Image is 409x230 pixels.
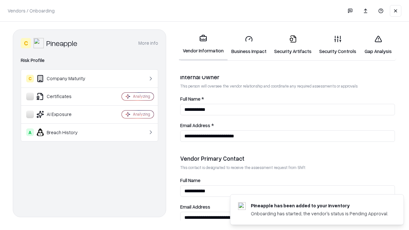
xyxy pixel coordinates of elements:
div: Company Maturity [26,75,103,82]
div: Internal Owner [180,73,395,81]
div: AI Exposure [26,111,103,118]
div: C [21,38,31,48]
div: Breach History [26,128,103,136]
div: Certificates [26,93,103,100]
a: Security Artifacts [270,30,315,60]
div: A [26,128,34,136]
p: Vendors / Onboarding [8,7,55,14]
img: pineappleenergy.com [238,202,246,210]
label: Full Name [180,178,395,183]
p: This person will oversee the vendor relationship and coordinate any required assessments or appro... [180,83,395,89]
div: C [26,75,34,82]
div: Pineapple [46,38,77,48]
a: Business Impact [228,30,270,60]
label: Full Name * [180,96,395,101]
button: More info [138,37,158,49]
div: Pineapple has been added to your inventory [251,202,388,209]
div: Risk Profile [21,57,158,64]
a: Security Controls [315,30,360,60]
label: Email Address * [180,123,395,128]
p: This contact is designated to receive the assessment request from Shift [180,165,395,170]
div: Analyzing [133,94,150,99]
div: Onboarding has started, the vendor's status is Pending Approval. [251,210,388,217]
label: Email Address [180,204,395,209]
div: Vendor Primary Contact [180,155,395,162]
a: Gap Analysis [360,30,396,60]
div: Analyzing [133,111,150,117]
a: Vendor Information [179,29,228,60]
img: Pineapple [34,38,44,48]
